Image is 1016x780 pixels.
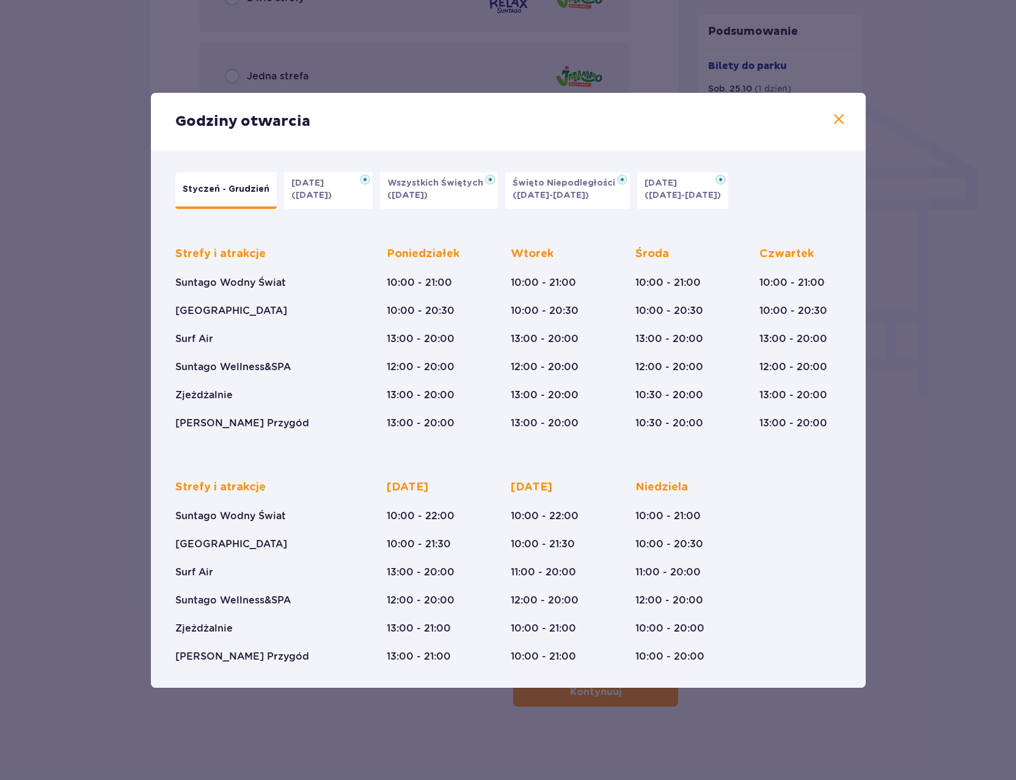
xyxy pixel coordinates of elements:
[175,304,287,318] p: [GEOGRAPHIC_DATA]
[175,332,213,346] p: Surf Air
[635,622,704,635] p: 10:00 - 20:00
[387,388,455,402] p: 13:00 - 20:00
[175,417,309,430] p: [PERSON_NAME] Przygód
[511,650,576,663] p: 10:00 - 21:00
[511,509,579,523] p: 10:00 - 22:00
[635,594,703,607] p: 12:00 - 20:00
[175,112,310,131] p: Godziny otwarcia
[511,332,579,346] p: 13:00 - 20:00
[175,276,286,290] p: Suntago Wodny Świat
[759,417,827,430] p: 13:00 - 20:00
[759,388,827,402] p: 13:00 - 20:00
[759,360,827,374] p: 12:00 - 20:00
[387,417,455,430] p: 13:00 - 20:00
[291,177,331,189] p: [DATE]
[380,172,498,209] button: Wszystkich Świętych([DATE])
[387,594,455,607] p: 12:00 - 20:00
[387,276,452,290] p: 10:00 - 21:00
[635,538,703,551] p: 10:00 - 20:30
[635,360,703,374] p: 12:00 - 20:00
[635,566,701,579] p: 11:00 - 20:00
[387,332,455,346] p: 13:00 - 20:00
[637,172,728,209] button: [DATE]([DATE]-[DATE])
[635,304,703,318] p: 10:00 - 20:30
[175,360,291,374] p: Suntago Wellness&SPA
[284,172,373,209] button: [DATE]([DATE])
[175,538,287,551] p: [GEOGRAPHIC_DATA]
[511,388,579,402] p: 13:00 - 20:00
[387,247,459,261] p: Poniedziałek
[387,650,451,663] p: 13:00 - 21:00
[635,417,703,430] p: 10:30 - 20:00
[645,177,684,189] p: [DATE]
[505,172,630,209] button: Święto Niepodległości([DATE]-[DATE])
[175,247,266,261] p: Strefy i atrakcje
[387,360,455,374] p: 12:00 - 20:00
[387,509,455,523] p: 10:00 - 22:00
[175,172,277,209] button: Styczeń - Grudzień
[759,247,814,261] p: Czwartek
[175,566,213,579] p: Surf Air
[635,650,704,663] p: 10:00 - 20:00
[635,276,701,290] p: 10:00 - 21:00
[387,566,455,579] p: 13:00 - 20:00
[511,538,575,551] p: 10:00 - 21:30
[759,304,827,318] p: 10:00 - 20:30
[387,189,428,202] p: ([DATE])
[645,189,721,202] p: ([DATE]-[DATE])
[175,480,266,495] p: Strefy i atrakcje
[511,594,579,607] p: 12:00 - 20:00
[511,622,576,635] p: 10:00 - 21:00
[635,332,703,346] p: 13:00 - 20:00
[387,480,428,495] p: [DATE]
[511,480,552,495] p: [DATE]
[175,594,291,607] p: Suntago Wellness&SPA
[175,388,233,402] p: Zjeżdżalnie
[635,388,703,402] p: 10:30 - 20:00
[183,183,269,195] p: Styczeń - Grudzień
[387,538,451,551] p: 10:00 - 21:30
[513,177,623,189] p: Święto Niepodległości
[387,304,455,318] p: 10:00 - 20:30
[175,650,309,663] p: [PERSON_NAME] Przygód
[635,509,701,523] p: 10:00 - 21:00
[513,189,589,202] p: ([DATE]-[DATE])
[635,480,688,495] p: Niedziela
[387,622,451,635] p: 13:00 - 21:00
[511,360,579,374] p: 12:00 - 20:00
[511,304,579,318] p: 10:00 - 20:30
[635,247,669,261] p: Środa
[175,509,286,523] p: Suntago Wodny Świat
[511,247,554,261] p: Wtorek
[387,177,491,189] p: Wszystkich Świętych
[175,622,233,635] p: Zjeżdżalnie
[511,417,579,430] p: 13:00 - 20:00
[759,276,825,290] p: 10:00 - 21:00
[511,566,576,579] p: 11:00 - 20:00
[291,189,332,202] p: ([DATE])
[511,276,576,290] p: 10:00 - 21:00
[759,332,827,346] p: 13:00 - 20:00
